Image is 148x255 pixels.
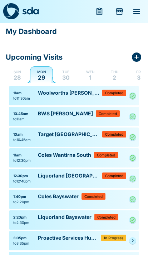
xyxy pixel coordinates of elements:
p: Liquorland Bayswater [38,213,94,221]
p: 1 [89,75,92,80]
div: 10:45am [13,111,28,116]
svg: Complete [129,174,136,183]
div: 10am [13,132,31,137]
p: Upcoming Visits [6,52,63,62]
span: In Progress [104,236,123,240]
p: 28 [14,75,21,80]
p: Target [GEOGRAPHIC_DATA] ([GEOGRAPHIC_DATA]) [38,130,102,138]
div: 3:05pm [13,235,29,241]
p: 3 [137,75,140,80]
svg: Complete [129,195,136,204]
span: Completed [97,153,115,157]
div: to 10:45am [13,137,31,142]
img: sda-logo-dark.svg [3,3,19,20]
svg: Complete [129,154,136,162]
p: Coles Bayswater [38,192,82,200]
span: Completed [84,195,103,198]
span: Completed [105,91,123,95]
div: to 3:35pm [13,241,29,246]
span: Completed [105,132,123,136]
a: Complete [129,175,136,182]
p: 30 [62,75,70,80]
p: Tue [62,69,69,75]
a: Complete [129,196,136,203]
p: BWS [PERSON_NAME] [38,110,96,117]
p: Wed [86,69,94,75]
div: 11am [13,152,31,158]
p: My Dashboard [6,26,57,37]
div: to 12:40pm [13,179,31,184]
svg: Complete [129,112,136,121]
button: Add Store Visit [111,3,128,20]
div: 2:20pm [13,215,29,220]
div: to 11:30am [13,96,30,101]
span: Completed [99,112,117,115]
span: Completed [97,215,115,219]
a: Complete [129,154,136,161]
div: 11am [13,90,30,96]
a: Complete [129,216,136,224]
p: Proactive Services Hub 112 ([PERSON_NAME]) [38,234,101,241]
p: 2 [113,75,116,80]
svg: Complete [129,91,136,100]
a: Complete [129,134,136,141]
svg: Complete [129,133,136,141]
a: Pending [129,237,136,244]
a: Complete [129,113,136,120]
svg: Complete [129,216,136,224]
p: Coles Wantirna South [38,151,94,159]
p: Sun [14,69,21,75]
div: to 12:30pm [13,158,31,163]
a: Complete [129,92,136,99]
div: to 11am [13,116,28,122]
button: Add Store Visit [131,51,142,63]
p: Thu [111,69,118,75]
div: to 2:30pm [13,220,29,225]
p: Liquorland [GEOGRAPHIC_DATA] [38,172,102,179]
div: 12:30pm [13,173,31,179]
button: menu [91,3,108,20]
div: 1:40pm [13,194,29,199]
div: to 2:20pm [13,199,29,205]
span: Completed [105,174,123,177]
button: menu [128,3,145,20]
p: Woolworths [PERSON_NAME] [38,89,102,96]
img: sda-logotype.svg [22,6,39,15]
svg: Pending [130,239,135,243]
p: Fri [136,69,142,75]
